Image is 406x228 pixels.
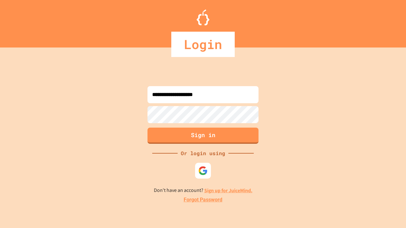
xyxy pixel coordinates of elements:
iframe: chat widget [353,175,400,202]
a: Forgot Password [184,196,222,204]
button: Sign in [147,128,259,144]
div: Or login using [178,149,228,157]
p: Don't have an account? [154,187,252,194]
img: Logo.svg [197,9,209,25]
img: google-icon.svg [198,166,208,175]
a: Sign up for JuiceMind. [204,187,252,194]
iframe: chat widget [379,203,400,222]
div: Login [171,32,235,57]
